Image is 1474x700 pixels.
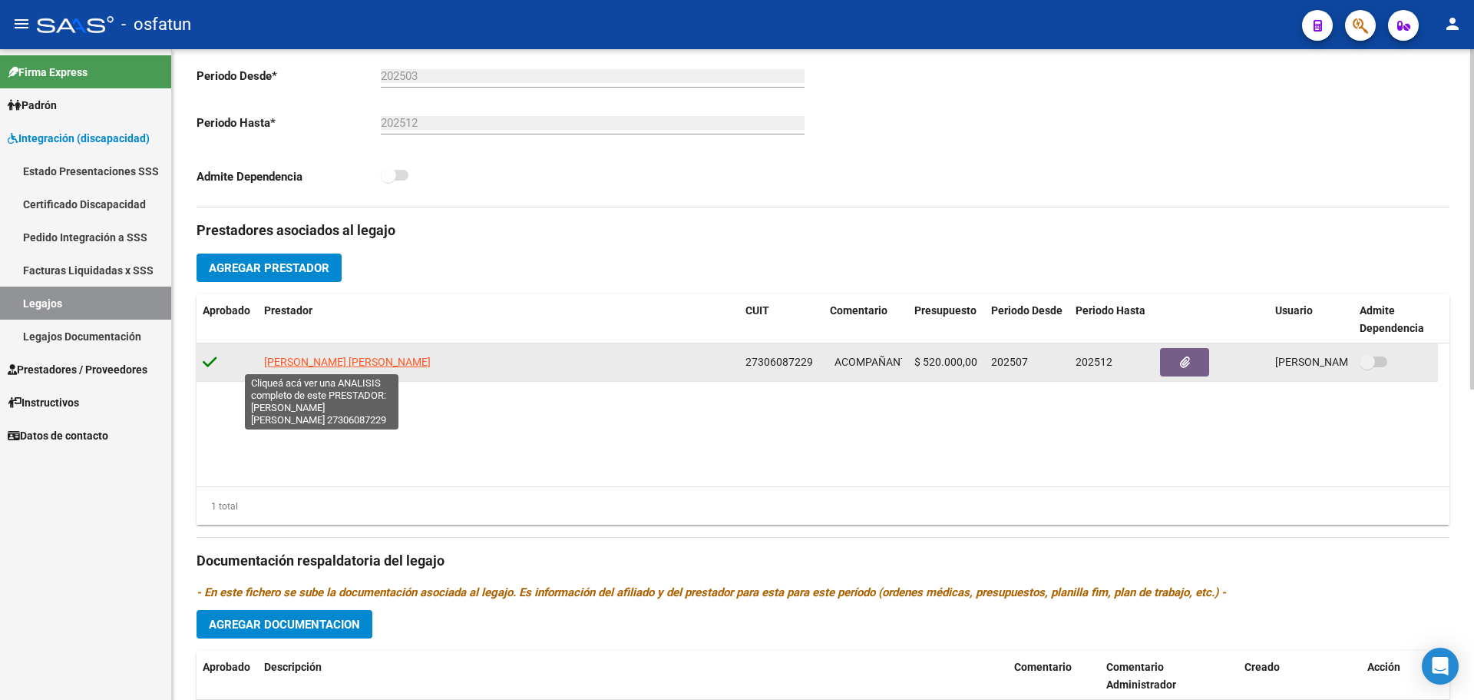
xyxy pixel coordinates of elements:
datatable-header-cell: Aprobado [197,294,258,345]
datatable-header-cell: Presupuesto [908,294,985,345]
mat-icon: menu [12,15,31,33]
span: Integración (discapacidad) [8,130,150,147]
p: Periodo Hasta [197,114,381,131]
span: [PERSON_NAME] [PERSON_NAME] [264,356,431,368]
span: 202512 [1076,356,1112,368]
datatable-header-cell: Prestador [258,294,739,345]
datatable-header-cell: Periodo Desde [985,294,1069,345]
mat-icon: person [1443,15,1462,33]
datatable-header-cell: Periodo Hasta [1069,294,1154,345]
i: - En este fichero se sube la documentación asociada al legajo. Es información del afiliado y del ... [197,586,1226,599]
span: Padrón [8,97,57,114]
span: Agregar Documentacion [209,618,360,632]
span: $ 520.000,00 [914,356,977,368]
div: 1 total [197,498,238,515]
span: Comentario [1014,661,1072,673]
span: Creado [1244,661,1280,673]
span: Acción [1367,661,1400,673]
span: [PERSON_NAME] [DATE] [1275,356,1396,368]
span: Aprobado [203,661,250,673]
button: Agregar Prestador [197,254,342,282]
span: Admite Dependencia [1360,304,1424,334]
datatable-header-cell: Comentario [824,294,908,345]
span: Agregar Prestador [209,261,329,275]
span: Presupuesto [914,304,977,317]
h3: Prestadores asociados al legajo [197,220,1449,241]
span: Comentario Administrador [1106,661,1176,691]
span: 202507 [991,356,1028,368]
h3: Documentación respaldatoria del legajo [197,550,1449,572]
span: Prestadores / Proveedores [8,361,147,378]
span: Aprobado [203,304,250,317]
span: Prestador [264,304,312,317]
span: Periodo Hasta [1076,304,1145,317]
datatable-header-cell: CUIT [739,294,824,345]
span: Instructivos [8,394,79,411]
p: Admite Dependencia [197,168,381,185]
p: Periodo Desde [197,68,381,85]
span: Datos de contacto [8,427,108,444]
span: CUIT [745,304,769,317]
span: ACOMPAÑANTE TERAPEUTICO CON CUD [834,356,1033,368]
span: - osfatun [121,8,191,41]
span: Usuario [1275,304,1313,317]
div: Open Intercom Messenger [1422,648,1459,685]
span: 27306087229 [745,356,813,368]
datatable-header-cell: Admite Dependencia [1353,294,1438,345]
button: Agregar Documentacion [197,610,372,639]
datatable-header-cell: Usuario [1269,294,1353,345]
span: Comentario [830,304,887,317]
span: Periodo Desde [991,304,1063,317]
span: Descripción [264,661,322,673]
span: Firma Express [8,64,88,81]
